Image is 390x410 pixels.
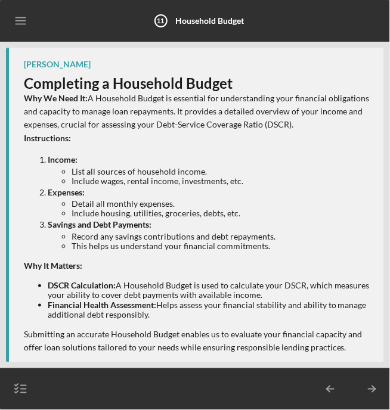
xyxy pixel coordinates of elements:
[24,260,82,271] strong: Why It Matters:
[48,300,156,310] strong: Financial Health Assessment:
[24,328,372,355] p: Submitting an accurate Household Budget enables us to evaluate your financial capacity and offer ...
[48,187,85,197] strong: Expenses:
[24,75,372,92] h3: Completing a Household Budget
[48,219,151,229] strong: Savings and Debt Payments:
[72,232,372,241] li: Record any savings contributions and debt repayments.
[24,92,372,132] p: A Household Budget is essential for understanding your financial obligations and capacity to mana...
[48,300,372,319] li: Helps assess your financial stability and ability to manage additional debt responsibly.
[48,154,78,164] strong: Income:
[72,199,372,209] li: Detail all monthly expenses.
[24,93,88,103] strong: Why We Need It:
[72,167,372,176] li: List all sources of household income.
[24,60,91,69] div: [PERSON_NAME]
[24,133,71,143] strong: Instructions:
[72,209,372,218] li: Include housing, utilities, groceries, debts, etc.
[176,15,244,26] b: Household Budget
[157,17,164,24] tspan: 11
[48,280,116,290] strong: DSCR Calculation:
[48,281,372,300] li: A Household Budget is used to calculate your DSCR, which measures your ability to cover debt paym...
[72,176,372,186] li: Include wages, rental income, investments, etc.
[72,241,372,251] li: This helps us understand your financial commitments.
